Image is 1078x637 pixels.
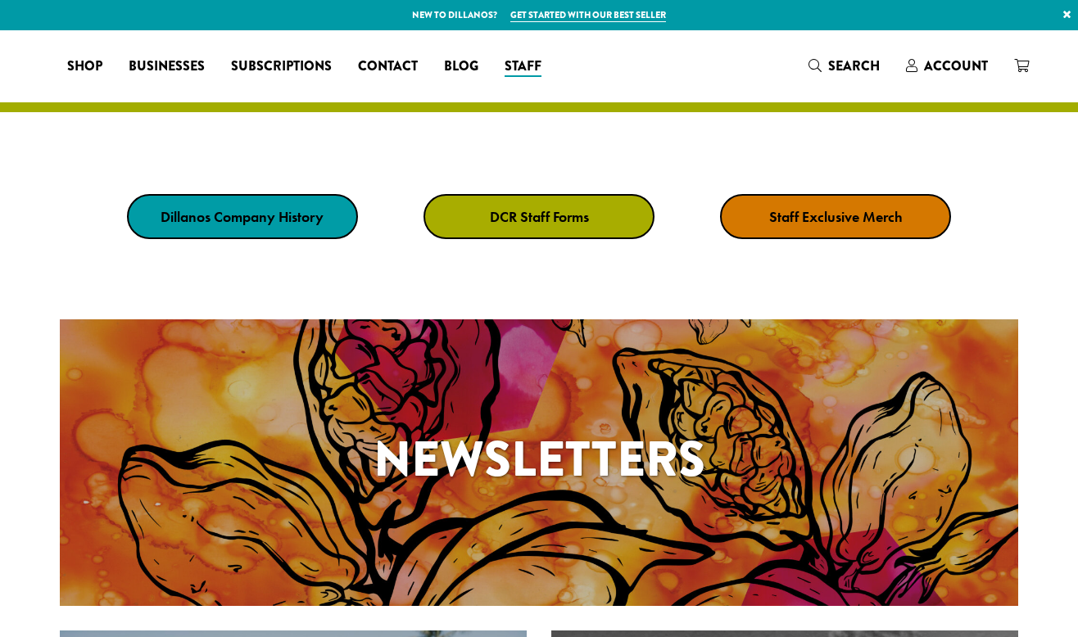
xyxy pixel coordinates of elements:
span: Businesses [129,56,205,77]
span: Staff [505,56,541,77]
a: Search [795,52,893,79]
span: Search [828,56,880,75]
strong: Dillanos Company History [161,207,324,226]
span: Contact [358,56,418,77]
span: Account [924,56,988,75]
strong: Staff Exclusive Merch [769,207,903,226]
a: DCR Staff Forms [423,194,654,239]
a: Staff [491,53,555,79]
h1: Newsletters [60,422,1018,496]
strong: DCR Staff Forms [490,207,589,226]
a: Dillanos Company History [127,194,358,239]
span: Subscriptions [231,56,332,77]
a: Staff Exclusive Merch [720,194,951,239]
a: Get started with our best seller [510,8,666,22]
a: Newsletters [60,319,1018,606]
span: Shop [67,56,102,77]
a: Shop [54,53,115,79]
span: Blog [444,56,478,77]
